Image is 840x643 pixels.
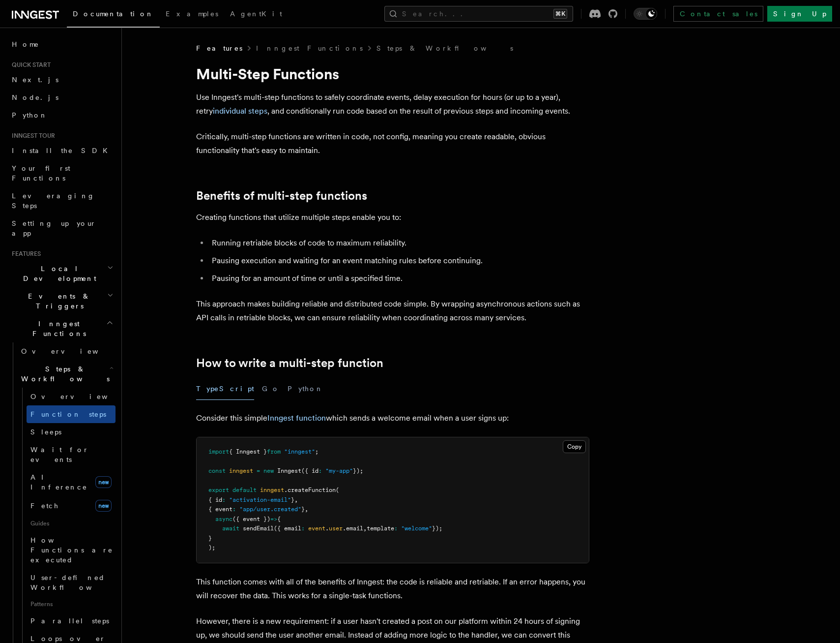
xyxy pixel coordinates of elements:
[229,448,267,455] span: { Inngest }
[27,531,116,569] a: How Functions are executed
[30,536,113,564] span: How Functions are executed
[329,525,343,532] span: user
[196,211,589,224] p: Creating functions that utilize multiple steps enable you to:
[8,214,116,242] a: Setting up your app
[8,260,116,287] button: Local Development
[30,574,119,591] span: User-defined Workflows
[208,467,226,474] span: const
[27,388,116,405] a: Overview
[288,378,323,400] button: Python
[208,544,215,551] span: );
[8,89,116,106] a: Node.js
[277,467,301,474] span: Inngest
[30,428,61,436] span: Sleeps
[30,446,89,463] span: Wait for events
[208,535,212,542] span: }
[30,502,59,510] span: Fetch
[270,516,277,522] span: =>
[208,496,222,503] span: { id
[196,297,589,325] p: This approach makes building reliable and distributed code simple. By wrapping asynchronous actio...
[8,35,116,53] a: Home
[673,6,763,22] a: Contact sales
[284,448,315,455] span: "inngest"
[325,467,353,474] span: "my-app"
[208,506,232,513] span: { event
[30,473,87,491] span: AI Inference
[196,356,383,370] a: How to write a multi-step function
[222,525,239,532] span: await
[209,236,589,250] li: Running retriable blocks of code to maximum reliability.
[301,525,305,532] span: :
[12,111,48,119] span: Python
[222,496,226,503] span: :
[8,319,106,338] span: Inngest Functions
[553,9,567,19] kbd: ⌘K
[384,6,573,22] button: Search...⌘K
[196,91,589,118] p: Use Inngest's multi-step functions to safely coordinate events, delay execution for hours (or up ...
[8,159,116,187] a: Your first Functions
[27,423,116,441] a: Sleeps
[166,10,218,18] span: Examples
[215,516,232,522] span: async
[274,525,301,532] span: ({ email
[213,106,267,116] a: individual steps
[17,364,110,384] span: Steps & Workflows
[315,448,319,455] span: ;
[256,43,363,53] a: Inngest Functions
[73,10,154,18] span: Documentation
[12,147,114,154] span: Install the SDK
[305,506,308,513] span: ,
[160,3,224,27] a: Examples
[262,378,280,400] button: Go
[353,467,363,474] span: });
[196,378,254,400] button: TypeScript
[257,467,260,474] span: =
[30,410,106,418] span: Function steps
[27,441,116,468] a: Wait for events
[224,3,288,27] a: AgentKit
[432,525,442,532] span: });
[209,272,589,285] li: Pausing for an amount of time or until a specified time.
[319,467,322,474] span: :
[30,393,132,400] span: Overview
[377,43,513,53] a: Steps & Workflows
[196,43,242,53] span: Features
[196,130,589,157] p: Critically, multi-step functions are written in code, not config, meaning you create readable, ob...
[8,250,41,258] span: Features
[267,448,281,455] span: from
[27,405,116,423] a: Function steps
[95,500,112,512] span: new
[12,219,96,237] span: Setting up your app
[336,487,339,493] span: (
[12,192,95,210] span: Leveraging Steps
[95,476,112,488] span: new
[232,506,236,513] span: :
[8,187,116,214] a: Leveraging Steps
[27,596,116,612] span: Patterns
[30,617,109,625] span: Parallel steps
[17,360,116,388] button: Steps & Workflows
[27,468,116,496] a: AI Inferencenew
[8,132,55,140] span: Inngest tour
[363,525,367,532] span: ,
[12,76,58,84] span: Next.js
[196,575,589,603] p: This function comes with all of the benefits of Inngest: the code is reliable and retriable. If a...
[8,142,116,159] a: Install the SDK
[12,164,70,182] span: Your first Functions
[263,467,274,474] span: new
[343,525,363,532] span: .email
[229,467,253,474] span: inngest
[291,496,294,503] span: }
[243,525,274,532] span: sendEmail
[367,525,394,532] span: template
[284,487,336,493] span: .createFunction
[12,39,39,49] span: Home
[301,467,319,474] span: ({ id
[8,315,116,342] button: Inngest Functions
[229,496,291,503] span: "activation-email"
[401,525,432,532] span: "welcome"
[196,65,589,83] h1: Multi-Step Functions
[260,487,284,493] span: inngest
[301,506,305,513] span: }
[8,61,51,69] span: Quick start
